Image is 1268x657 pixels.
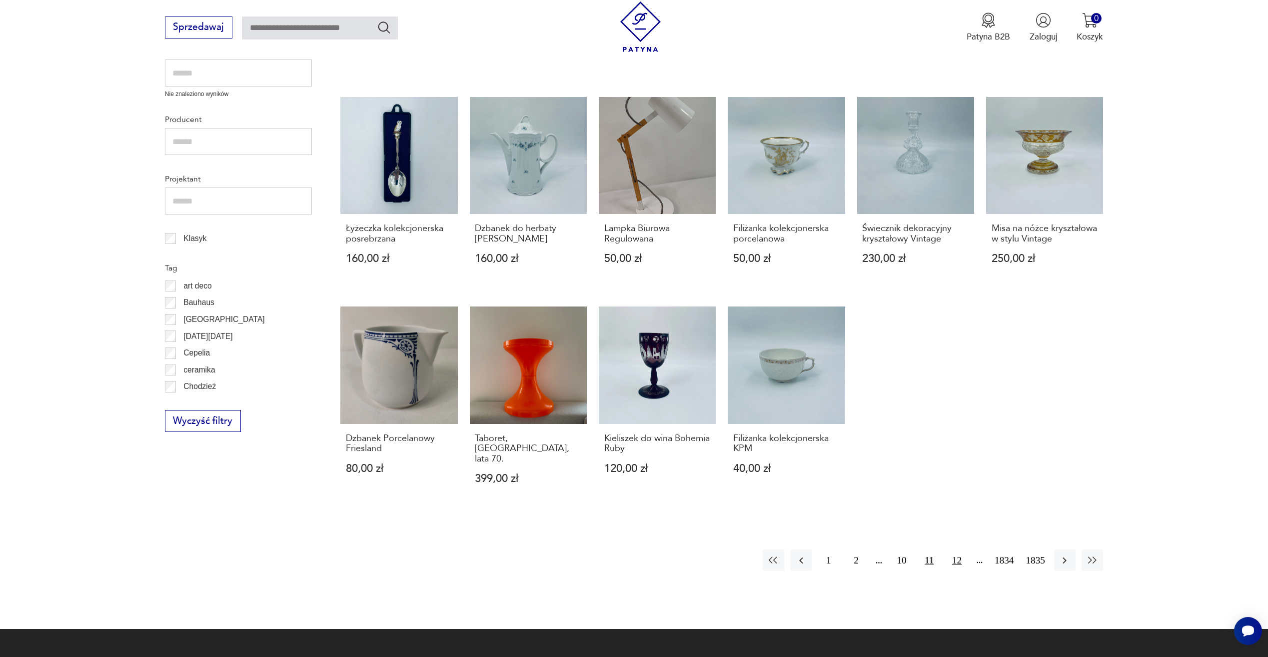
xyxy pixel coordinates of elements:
[1234,617,1262,645] iframe: Smartsupp widget button
[728,97,845,287] a: Filiżanka kolekcjonerska porcelanowaFiliżanka kolekcjonerska porcelanowa50,00 zł
[183,313,264,326] p: [GEOGRAPHIC_DATA]
[1036,12,1051,28] img: Ikonka użytkownika
[604,463,711,474] p: 120,00 zł
[470,306,587,507] a: Taboret, Niemcy, lata 70.Taboret, [GEOGRAPHIC_DATA], lata 70.399,00 zł
[1077,31,1103,42] p: Koszyk
[891,549,913,571] button: 10
[604,223,711,244] h3: Lampka Biurowa Regulowana
[728,306,845,507] a: Filiżanka kolekcjonerska KPMFiliżanka kolekcjonerska KPM40,00 zł
[599,97,716,287] a: Lampka Biurowa RegulowanaLampka Biurowa Regulowana50,00 zł
[967,12,1010,42] button: Patyna B2B
[165,16,232,38] button: Sprzedawaj
[1023,549,1048,571] button: 1835
[470,97,587,287] a: Dzbanek do herbaty Seltmann Weiden JuliaDzbanek do herbaty [PERSON_NAME]160,00 zł
[377,20,391,34] button: Szukaj
[475,223,581,244] h3: Dzbanek do herbaty [PERSON_NAME]
[1030,31,1058,42] p: Zaloguj
[165,172,312,185] p: Projektant
[1030,12,1058,42] button: Zaloguj
[992,253,1098,264] p: 250,00 zł
[183,397,213,410] p: Ćmielów
[183,279,211,292] p: art deco
[183,380,216,393] p: Chodzież
[165,113,312,126] p: Producent
[992,549,1017,571] button: 1834
[981,12,996,28] img: Ikona medalu
[862,253,969,264] p: 230,00 zł
[475,433,581,464] h3: Taboret, [GEOGRAPHIC_DATA], lata 70.
[599,306,716,507] a: Kieliszek do wina Bohemia RubyKieliszek do wina Bohemia Ruby120,00 zł
[165,261,312,274] p: Tag
[1091,13,1102,23] div: 0
[183,232,206,245] p: Klasyk
[340,97,457,287] a: Łyżeczka kolekcjonerska posrebrzanaŁyżeczka kolekcjonerska posrebrzana160,00 zł
[919,549,940,571] button: 11
[857,97,974,287] a: Świecznik dekoracyjny kryształowy VintageŚwiecznik dekoracyjny kryształowy Vintage230,00 zł
[340,306,457,507] a: Dzbanek Porcelanowy FrieslandDzbanek Porcelanowy Friesland80,00 zł
[818,549,839,571] button: 1
[165,410,241,432] button: Wyczyść filtry
[165,89,312,99] p: Nie znaleziono wyników
[346,253,452,264] p: 160,00 zł
[946,549,968,571] button: 12
[992,223,1098,244] h3: Misa na nóżce kryształowa w stylu Vintage
[845,549,867,571] button: 2
[615,1,666,52] img: Patyna - sklep z meblami i dekoracjami vintage
[183,330,232,343] p: [DATE][DATE]
[346,223,452,244] h3: Łyżeczka kolekcjonerska posrebrzana
[346,433,452,454] h3: Dzbanek Porcelanowy Friesland
[183,296,214,309] p: Bauhaus
[346,463,452,474] p: 80,00 zł
[967,31,1010,42] p: Patyna B2B
[733,253,840,264] p: 50,00 zł
[733,433,840,454] h3: Filiżanka kolekcjonerska KPM
[604,433,711,454] h3: Kieliszek do wina Bohemia Ruby
[475,253,581,264] p: 160,00 zł
[165,24,232,32] a: Sprzedawaj
[183,346,210,359] p: Cepelia
[604,253,711,264] p: 50,00 zł
[475,473,581,484] p: 399,00 zł
[183,363,215,376] p: ceramika
[986,97,1103,287] a: Misa na nóżce kryształowa w stylu VintageMisa na nóżce kryształowa w stylu Vintage250,00 zł
[862,223,969,244] h3: Świecznik dekoracyjny kryształowy Vintage
[967,12,1010,42] a: Ikona medaluPatyna B2B
[733,463,840,474] p: 40,00 zł
[733,223,840,244] h3: Filiżanka kolekcjonerska porcelanowa
[1077,12,1103,42] button: 0Koszyk
[1082,12,1098,28] img: Ikona koszyka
